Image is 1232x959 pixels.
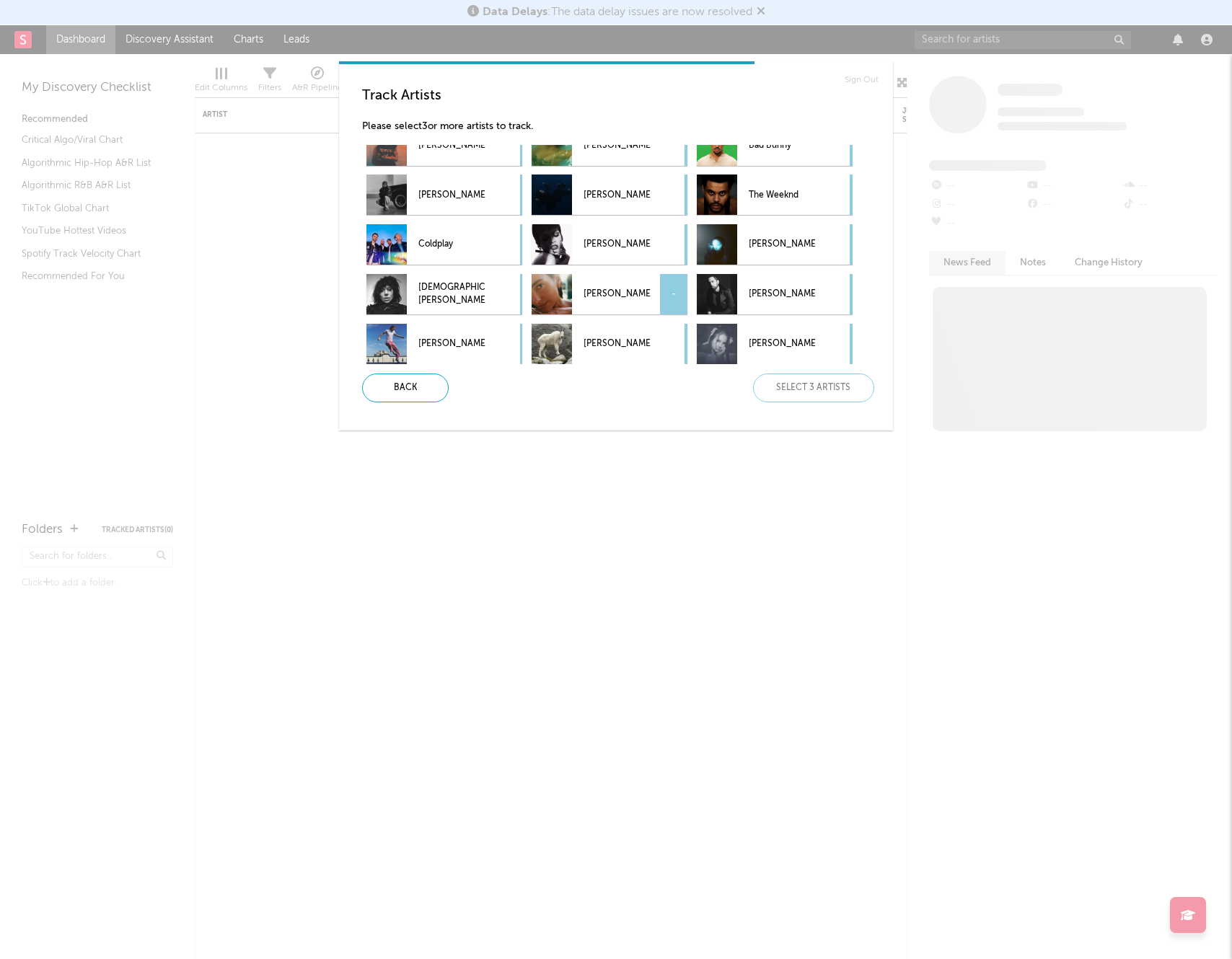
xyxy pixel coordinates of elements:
div: [PERSON_NAME] [366,125,522,166]
h3: Track Artists [362,87,881,105]
p: [PERSON_NAME] [584,328,650,361]
div: Coldplay [366,224,522,265]
p: [PERSON_NAME] [584,179,650,211]
p: [PERSON_NAME] [584,130,650,162]
p: [PERSON_NAME] [418,130,485,162]
a: Sign Out [845,71,879,89]
p: Bad Bunny [749,130,815,162]
div: [PERSON_NAME] [697,324,853,364]
p: [PERSON_NAME] [584,229,650,261]
div: [PERSON_NAME] [532,174,687,215]
p: [PERSON_NAME] [584,278,650,311]
div: [PERSON_NAME] [697,224,853,265]
div: [PERSON_NAME] [532,125,687,166]
p: [DEMOGRAPHIC_DATA][PERSON_NAME] [418,278,485,311]
div: [PERSON_NAME] [697,274,853,314]
div: [PERSON_NAME] [366,174,522,215]
div: [PERSON_NAME] [366,324,522,364]
p: [PERSON_NAME] [418,179,485,211]
p: [PERSON_NAME] [749,229,815,261]
div: [PERSON_NAME] [532,224,687,265]
div: The Weeknd [697,174,853,215]
p: Please select 3 or more artists to track. [362,118,881,136]
p: Coldplay [418,229,485,261]
div: [PERSON_NAME] [532,324,687,364]
p: [PERSON_NAME] [749,328,815,361]
div: [DEMOGRAPHIC_DATA][PERSON_NAME] [366,274,522,314]
div: [PERSON_NAME]- [532,274,687,314]
p: [PERSON_NAME] [749,278,815,311]
div: - [660,274,687,314]
div: Bad Bunny [697,125,853,166]
p: The Weeknd [749,179,815,211]
div: Back [362,374,449,402]
p: [PERSON_NAME] [418,328,485,361]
